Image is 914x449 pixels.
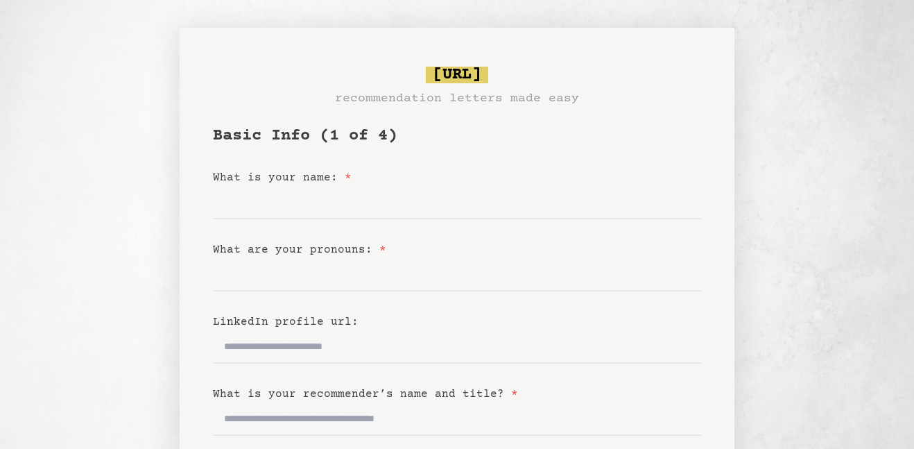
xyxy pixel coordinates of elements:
[335,89,579,108] h3: recommendation letters made easy
[213,125,701,147] h1: Basic Info (1 of 4)
[213,388,518,400] label: What is your recommender’s name and title?
[213,171,352,184] label: What is your name:
[213,316,359,328] label: LinkedIn profile url:
[213,244,386,256] label: What are your pronouns:
[426,67,488,83] span: [URL]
